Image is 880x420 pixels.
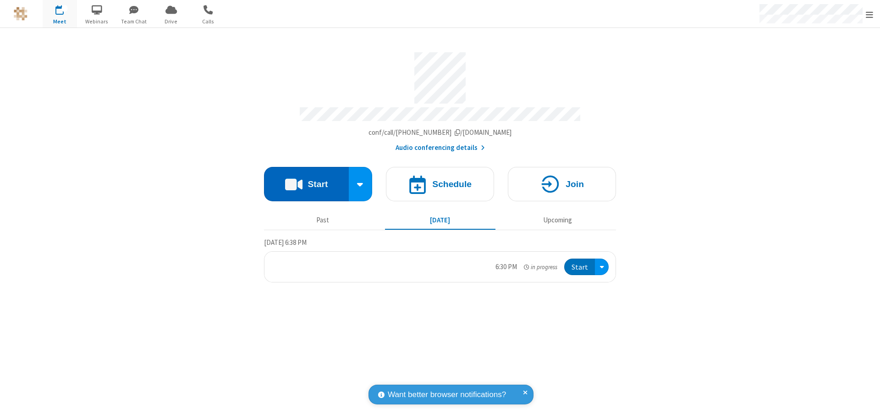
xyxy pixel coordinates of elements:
[388,389,506,401] span: Want better browser notifications?
[566,180,584,188] h4: Join
[432,180,472,188] h4: Schedule
[495,262,517,272] div: 6:30 PM
[396,143,485,153] button: Audio conferencing details
[564,259,595,276] button: Start
[595,259,609,276] div: Open menu
[368,128,512,137] span: Copy my meeting room link
[117,17,151,26] span: Team Chat
[62,5,68,12] div: 1
[368,127,512,138] button: Copy my meeting room linkCopy my meeting room link
[268,211,378,229] button: Past
[508,167,616,201] button: Join
[264,238,307,247] span: [DATE] 6:38 PM
[43,17,77,26] span: Meet
[524,263,557,271] em: in progress
[191,17,225,26] span: Calls
[349,167,373,201] div: Start conference options
[386,167,494,201] button: Schedule
[502,211,613,229] button: Upcoming
[264,237,616,283] section: Today's Meetings
[385,211,495,229] button: [DATE]
[14,7,27,21] img: QA Selenium DO NOT DELETE OR CHANGE
[264,167,349,201] button: Start
[80,17,114,26] span: Webinars
[154,17,188,26] span: Drive
[264,45,616,153] section: Account details
[308,180,328,188] h4: Start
